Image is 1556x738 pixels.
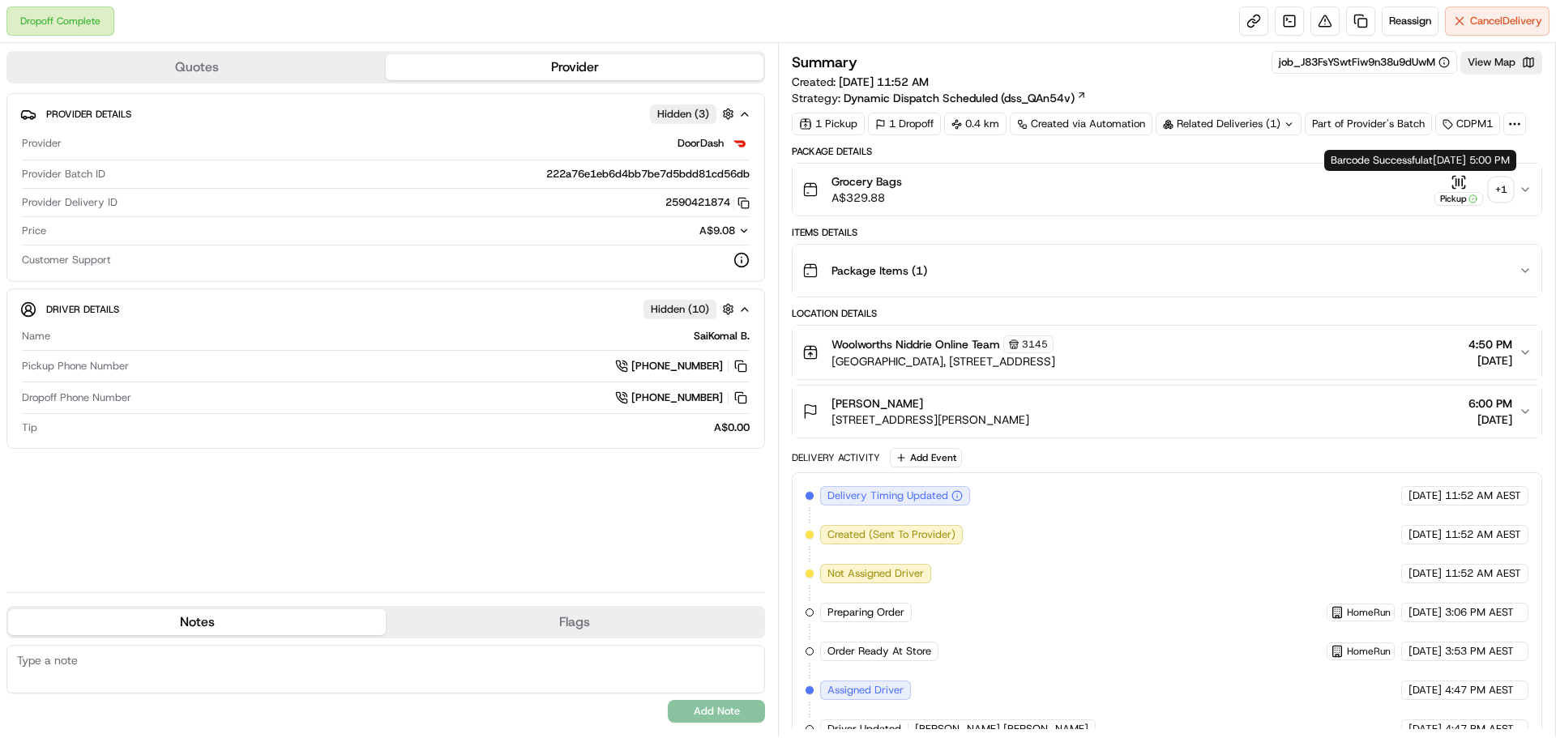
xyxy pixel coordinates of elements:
span: at [DATE] 5:00 PM [1423,153,1510,167]
button: Add Event [890,448,962,467]
span: [DATE] [1409,566,1442,581]
span: [DATE] [1409,683,1442,697]
div: Delivery Activity [792,451,880,464]
button: Provider [386,54,763,80]
img: doordash_logo_v2.png [730,134,750,153]
button: job_J83FsYSwtFiw9n38u9dUwM [1279,55,1450,70]
span: Order Ready At Store [827,644,931,659]
span: [PERSON_NAME] [PERSON_NAME] [915,722,1088,736]
span: [DATE] [1468,352,1512,369]
span: Created (Sent To Provider) [827,527,955,542]
span: Driver Details [46,303,119,316]
button: Flags [386,609,763,635]
span: Tip [22,420,37,435]
div: Strategy: [792,90,1087,106]
span: [DATE] [1409,605,1442,620]
span: [DATE] [1468,412,1512,428]
span: Pickup Phone Number [22,359,129,373]
button: Pickup+1 [1434,174,1512,206]
button: [PERSON_NAME][STREET_ADDRESS][PERSON_NAME]6:00 PM[DATE] [793,386,1541,437]
span: Not Assigned Driver [827,566,924,581]
span: 4:50 PM [1468,336,1512,352]
span: Provider Details [46,108,131,121]
div: 0.4 km [944,113,1007,135]
span: 11:52 AM AEST [1445,527,1521,542]
button: Notes [8,609,386,635]
button: 2590421874 [665,195,750,210]
span: 11:52 AM AEST [1445,566,1521,581]
span: Provider Batch ID [22,167,105,181]
a: [PHONE_NUMBER] [615,357,750,375]
span: Package Items ( 1 ) [831,262,927,279]
button: Pickup [1434,174,1483,206]
span: 6:00 PM [1468,395,1512,412]
span: [DATE] [1409,527,1442,542]
span: Created: [792,74,929,90]
a: Created via Automation [1010,113,1152,135]
div: Pickup [1434,192,1483,206]
div: Location Details [792,307,1542,320]
span: 3:06 PM AEST [1445,605,1514,620]
span: Price [22,224,46,238]
button: A$9.08 [607,224,750,238]
span: Provider Delivery ID [22,195,118,210]
a: Dynamic Dispatch Scheduled (dss_QAn54v) [844,90,1087,106]
span: Delivery Timing Updated [827,488,948,503]
span: Grocery Bags [831,173,902,190]
span: Name [22,329,50,343]
span: [DATE] [1409,722,1442,736]
div: + 1 [1490,178,1512,201]
span: [PERSON_NAME] [831,395,923,412]
span: [PHONE_NUMBER] [631,390,723,405]
button: View Map [1460,51,1542,74]
span: 11:52 AM AEST [1445,488,1521,503]
button: Provider DetailsHidden (3) [20,100,751,127]
div: CDPM1 [1435,113,1500,135]
span: DoorDash [678,136,724,151]
span: HomeRun [1347,645,1391,658]
span: Dropoff Phone Number [22,390,131,405]
button: Hidden (3) [650,104,738,124]
span: Provider [22,136,62,151]
span: Customer Support [22,253,111,267]
span: Preparing Order [827,605,904,620]
span: [STREET_ADDRESS][PERSON_NAME] [831,412,1029,428]
span: Hidden ( 3 ) [657,107,709,122]
div: Barcode Successful [1324,150,1516,171]
span: [DATE] [1409,644,1442,659]
div: 1 Pickup [792,113,865,135]
span: Assigned Driver [827,683,904,697]
button: Woolworths Niddrie Online Team3145[GEOGRAPHIC_DATA], [STREET_ADDRESS]4:50 PM[DATE] [793,326,1541,379]
button: Reassign [1382,6,1438,36]
span: 3:53 PM AEST [1445,644,1514,659]
div: Items Details [792,226,1542,239]
button: CancelDelivery [1445,6,1550,36]
div: A$0.00 [44,420,750,435]
div: Related Deliveries (1) [1156,113,1302,135]
button: Driver DetailsHidden (10) [20,296,751,322]
span: [GEOGRAPHIC_DATA], [STREET_ADDRESS] [831,353,1055,369]
span: 3145 [1022,338,1048,351]
span: [DATE] 11:52 AM [839,75,929,89]
span: Woolworths Niddrie Online Team [831,336,1000,352]
span: [DATE] [1409,488,1442,503]
span: Dynamic Dispatch Scheduled (dss_QAn54v) [844,90,1075,106]
span: Reassign [1389,14,1431,28]
a: [PHONE_NUMBER] [615,389,750,407]
h3: Summary [792,55,857,70]
div: 1 Dropoff [868,113,941,135]
button: Quotes [8,54,386,80]
span: A$329.88 [831,190,902,206]
span: HomeRun [1347,606,1391,619]
span: 4:47 PM AEST [1445,683,1514,697]
div: Package Details [792,145,1542,158]
span: Hidden ( 10 ) [651,302,709,317]
span: 222a76e1eb6d4bb7be7d5bdd81cd56db [546,167,750,181]
button: Grocery BagsA$329.88Pickup+1 [793,164,1541,215]
button: Package Items (1) [793,245,1541,296]
span: Driver Updated [827,722,901,736]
